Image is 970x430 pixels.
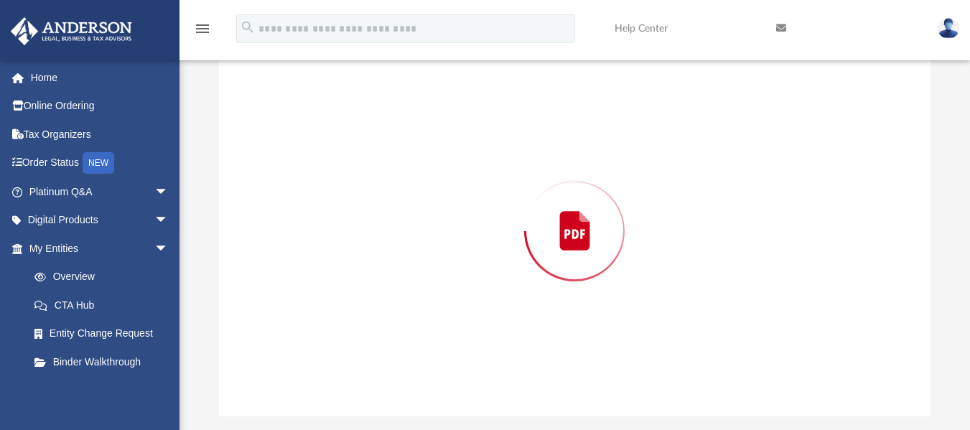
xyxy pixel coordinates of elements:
[194,27,211,37] a: menu
[194,20,211,37] i: menu
[20,263,190,291] a: Overview
[20,319,190,348] a: Entity Change Request
[240,19,256,35] i: search
[10,206,190,235] a: Digital Productsarrow_drop_down
[10,63,190,92] a: Home
[938,18,959,39] img: User Pic
[10,120,190,149] a: Tax Organizers
[20,376,183,405] a: My Blueprint
[154,177,183,207] span: arrow_drop_down
[154,206,183,235] span: arrow_drop_down
[20,291,190,319] a: CTA Hub
[10,177,190,206] a: Platinum Q&Aarrow_drop_down
[219,8,931,416] div: Preview
[20,347,190,376] a: Binder Walkthrough
[83,152,114,174] div: NEW
[10,149,190,178] a: Order StatusNEW
[10,92,190,121] a: Online Ordering
[10,234,190,263] a: My Entitiesarrow_drop_down
[6,17,136,45] img: Anderson Advisors Platinum Portal
[154,234,183,263] span: arrow_drop_down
